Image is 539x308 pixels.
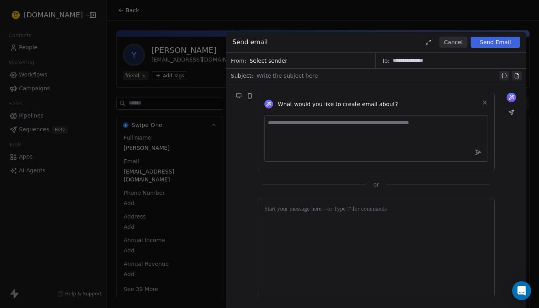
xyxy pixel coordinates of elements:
span: To: [382,57,390,65]
span: or [373,181,379,189]
button: Send Email [471,37,520,48]
span: Subject: [231,72,253,82]
span: Send email [232,37,268,47]
span: Select sender [249,57,287,65]
span: From: [231,57,246,65]
span: What would you like to create email about? [278,100,398,108]
button: Cancel [439,37,467,48]
div: Open Intercom Messenger [512,281,531,300]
